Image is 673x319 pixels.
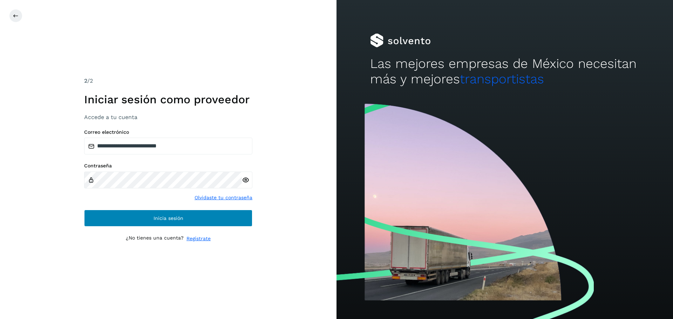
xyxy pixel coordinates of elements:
label: Contraseña [84,163,252,169]
span: transportistas [460,71,544,86]
h2: Las mejores empresas de México necesitan más y mejores [370,56,639,87]
p: ¿No tienes una cuenta? [126,235,184,242]
a: Olvidaste tu contraseña [195,194,252,201]
span: 2 [84,77,87,84]
div: /2 [84,77,252,85]
h1: Iniciar sesión como proveedor [84,93,252,106]
a: Regístrate [186,235,211,242]
h3: Accede a tu cuenta [84,114,252,120]
label: Correo electrónico [84,129,252,135]
span: Inicia sesión [154,216,183,221]
button: Inicia sesión [84,210,252,227]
